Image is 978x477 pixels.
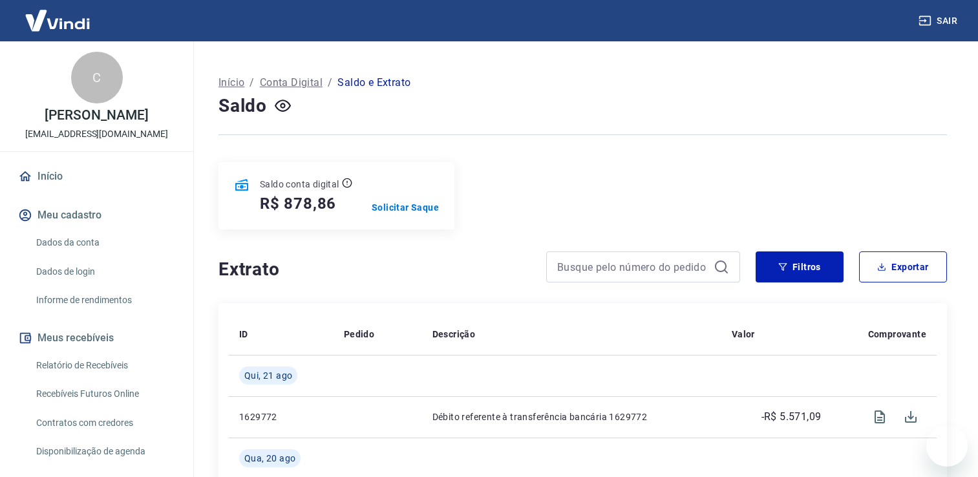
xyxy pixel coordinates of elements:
[859,251,947,282] button: Exportar
[926,425,968,467] iframe: Botão para abrir a janela de mensagens
[31,352,178,379] a: Relatório de Recebíveis
[25,127,168,141] p: [EMAIL_ADDRESS][DOMAIN_NAME]
[557,257,708,277] input: Busque pelo número do pedido
[432,328,476,341] p: Descrição
[31,438,178,465] a: Disponibilização de agenda
[895,401,926,432] span: Download
[868,328,926,341] p: Comprovante
[244,452,295,465] span: Qua, 20 ago
[260,178,339,191] p: Saldo conta digital
[432,410,711,423] p: Débito referente à transferência bancária 1629772
[218,75,244,90] a: Início
[337,75,410,90] p: Saldo e Extrato
[260,75,323,90] a: Conta Digital
[864,401,895,432] span: Visualizar
[218,93,267,119] h4: Saldo
[761,409,822,425] p: -R$ 5.571,09
[250,75,254,90] p: /
[239,410,323,423] p: 1629772
[71,52,123,103] div: C
[45,109,148,122] p: [PERSON_NAME]
[218,257,531,282] h4: Extrato
[244,369,292,382] span: Qui, 21 ago
[31,287,178,313] a: Informe de rendimentos
[31,259,178,285] a: Dados de login
[260,193,336,214] h5: R$ 878,86
[31,410,178,436] a: Contratos com credores
[239,328,248,341] p: ID
[16,162,178,191] a: Início
[16,1,100,40] img: Vindi
[31,381,178,407] a: Recebíveis Futuros Online
[344,328,374,341] p: Pedido
[756,251,844,282] button: Filtros
[16,201,178,229] button: Meu cadastro
[732,328,755,341] p: Valor
[916,9,962,33] button: Sair
[31,229,178,256] a: Dados da conta
[372,201,439,214] a: Solicitar Saque
[328,75,332,90] p: /
[16,324,178,352] button: Meus recebíveis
